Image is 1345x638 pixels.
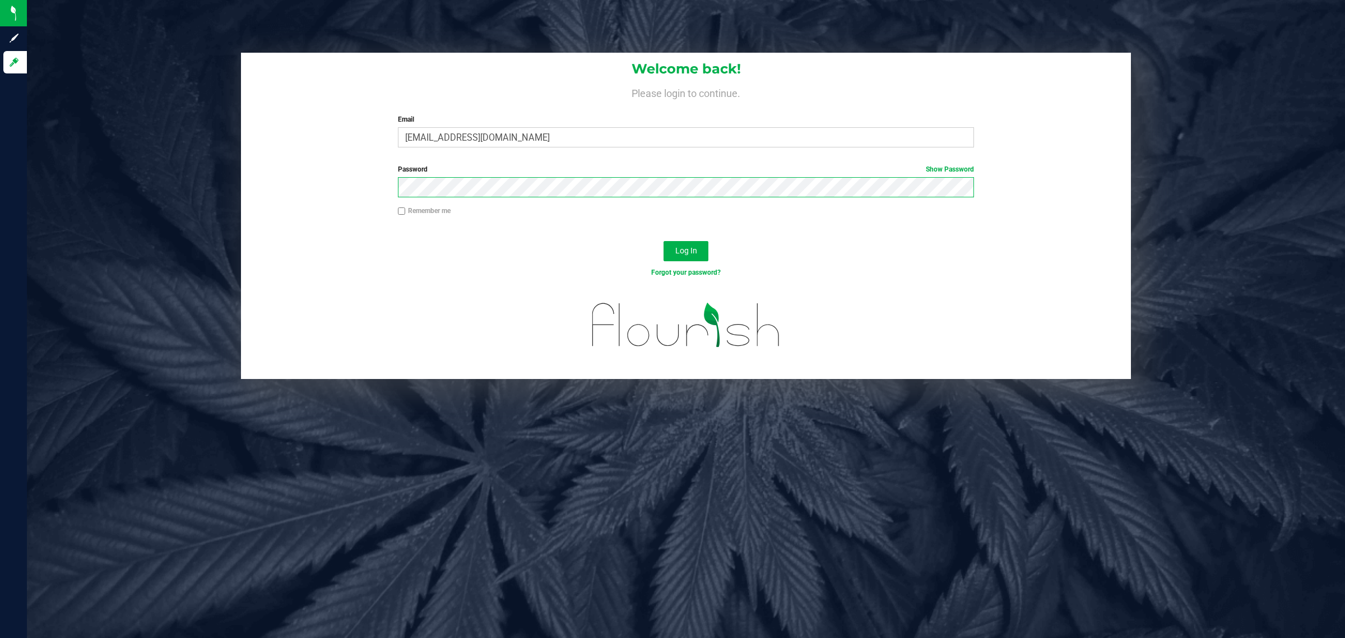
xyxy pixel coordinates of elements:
[398,114,975,124] label: Email
[241,85,1131,99] h4: Please login to continue.
[8,57,20,68] inline-svg: Log in
[926,165,974,173] a: Show Password
[651,269,721,276] a: Forgot your password?
[664,241,708,261] button: Log In
[241,62,1131,76] h1: Welcome back!
[675,246,697,255] span: Log In
[398,207,406,215] input: Remember me
[398,206,451,216] label: Remember me
[8,33,20,44] inline-svg: Sign up
[398,165,428,173] span: Password
[575,289,797,361] img: flourish_logo.svg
